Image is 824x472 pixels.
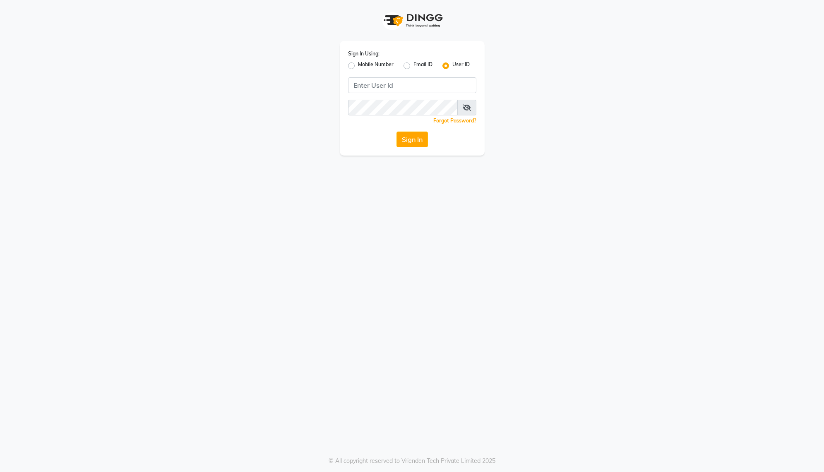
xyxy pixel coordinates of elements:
input: Username [348,77,476,93]
label: User ID [452,61,470,71]
label: Sign In Using: [348,50,380,58]
label: Mobile Number [358,61,394,71]
label: Email ID [413,61,432,71]
button: Sign In [396,132,428,147]
input: Username [348,100,458,115]
img: logo1.svg [379,8,445,33]
a: Forgot Password? [433,117,476,124]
